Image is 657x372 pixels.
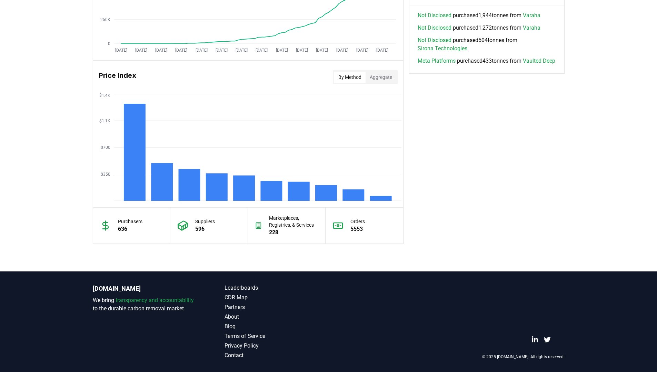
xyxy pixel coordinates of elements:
tspan: $700 [101,145,110,150]
p: [DOMAIN_NAME] [93,284,197,293]
a: Sirona Technologies [418,44,467,53]
tspan: $1.4K [99,93,110,98]
a: Not Disclosed [418,36,451,44]
tspan: [DATE] [356,48,368,53]
a: Contact [225,351,329,360]
span: purchased 1,944 tonnes from [418,11,540,20]
tspan: [DATE] [215,48,227,53]
span: purchased 504 tonnes from [418,36,556,53]
tspan: [DATE] [336,48,348,53]
tspan: 0 [108,41,110,46]
tspan: $1.1K [99,118,110,123]
p: 228 [269,228,318,237]
a: Twitter [544,336,551,343]
p: Marketplaces, Registries, & Services [269,215,318,228]
p: 636 [118,225,142,233]
a: Leaderboards [225,284,329,292]
a: Blog [225,322,329,331]
button: Aggregate [366,72,396,83]
tspan: [DATE] [276,48,288,53]
a: Meta Platforms [418,57,456,65]
p: Suppliers [195,218,215,225]
a: CDR Map [225,293,329,302]
a: Varaha [523,24,540,32]
a: Vaulted Deep [523,57,555,65]
p: Orders [350,218,365,225]
p: 596 [195,225,215,233]
p: 5553 [350,225,365,233]
a: Not Disclosed [418,24,451,32]
tspan: [DATE] [296,48,308,53]
p: Purchasers [118,218,142,225]
span: purchased 1,272 tonnes from [418,24,540,32]
a: Varaha [523,11,540,20]
tspan: [DATE] [175,48,187,53]
h3: Price Index [99,70,136,84]
tspan: [DATE] [155,48,167,53]
a: Partners [225,303,329,311]
span: purchased 433 tonnes from [418,57,555,65]
tspan: [DATE] [115,48,127,53]
a: About [225,313,329,321]
tspan: 250K [100,17,110,22]
tspan: [DATE] [256,48,268,53]
a: Terms of Service [225,332,329,340]
button: By Method [334,72,366,83]
a: Privacy Policy [225,342,329,350]
tspan: [DATE] [195,48,207,53]
a: LinkedIn [531,336,538,343]
a: Not Disclosed [418,11,451,20]
tspan: [DATE] [236,48,248,53]
p: © 2025 [DOMAIN_NAME]. All rights reserved. [482,354,565,360]
span: transparency and accountability [116,297,194,303]
p: We bring to the durable carbon removal market [93,296,197,313]
tspan: [DATE] [376,48,388,53]
tspan: $350 [101,172,110,177]
tspan: [DATE] [135,48,147,53]
tspan: [DATE] [316,48,328,53]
